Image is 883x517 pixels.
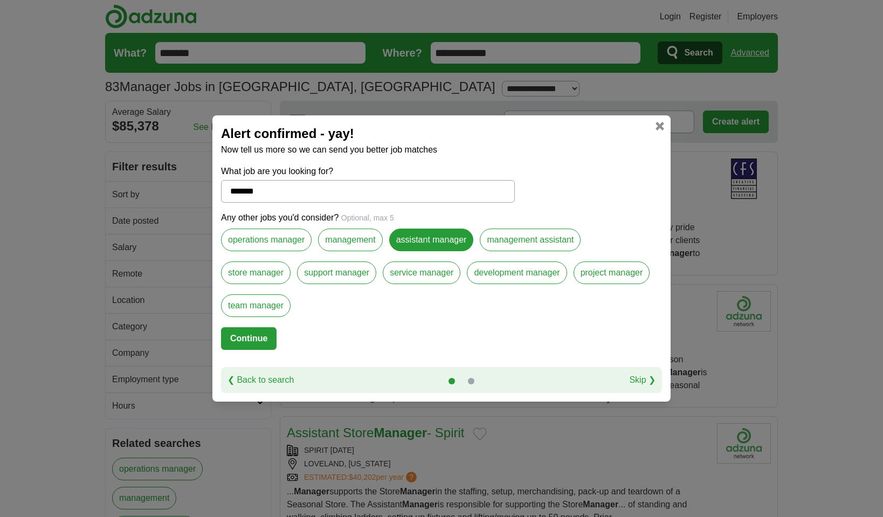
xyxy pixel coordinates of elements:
[480,229,581,251] label: management assistant
[574,261,650,284] label: project manager
[341,213,394,222] span: Optional, max 5
[227,374,294,387] a: ❮ Back to search
[297,261,376,284] label: support manager
[467,261,567,284] label: development manager
[383,261,460,284] label: service manager
[389,229,474,251] label: assistant manager
[221,294,291,317] label: team manager
[221,229,312,251] label: operations manager
[221,143,662,156] p: Now tell us more so we can send you better job matches
[318,229,382,251] label: management
[221,327,277,350] button: Continue
[629,374,656,387] a: Skip ❯
[221,211,662,224] p: Any other jobs you'd consider?
[221,261,291,284] label: store manager
[221,165,515,178] label: What job are you looking for?
[221,124,662,143] h2: Alert confirmed - yay!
